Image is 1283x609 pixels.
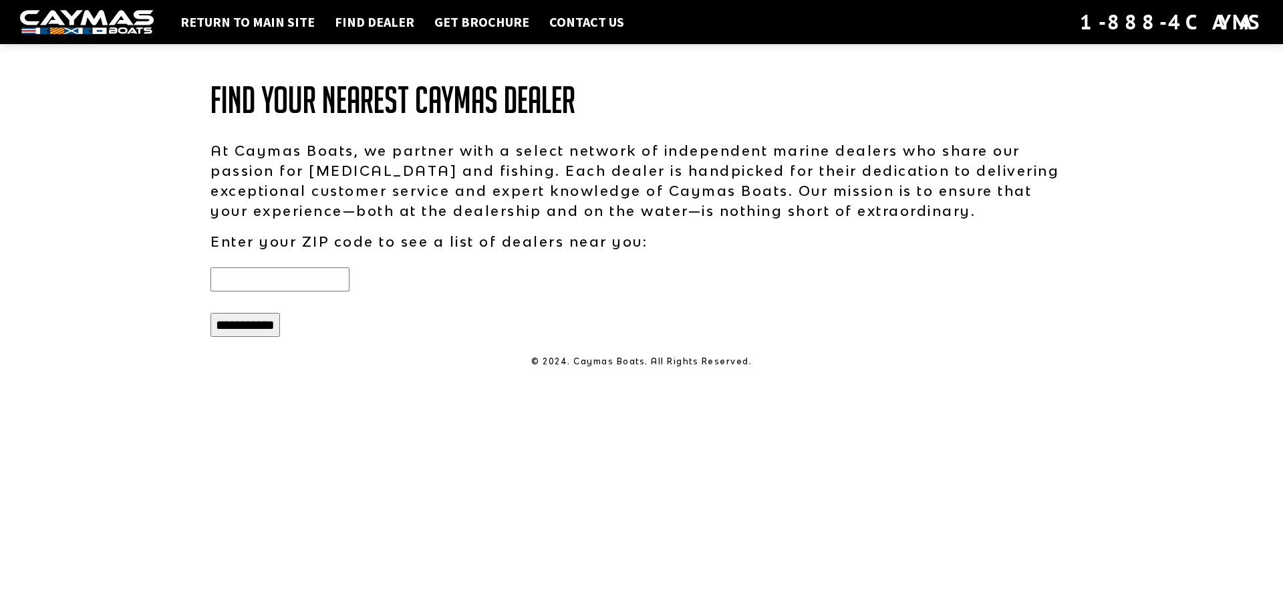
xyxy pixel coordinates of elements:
[328,13,421,31] a: Find Dealer
[428,13,536,31] a: Get Brochure
[543,13,631,31] a: Contact Us
[210,231,1073,251] p: Enter your ZIP code to see a list of dealers near you:
[210,80,1073,120] h1: Find Your Nearest Caymas Dealer
[174,13,321,31] a: Return to main site
[1080,7,1263,37] div: 1-888-4CAYMAS
[210,140,1073,221] p: At Caymas Boats, we partner with a select network of independent marine dealers who share our pas...
[20,10,154,35] img: white-logo-c9c8dbefe5ff5ceceb0f0178aa75bf4bb51f6bca0971e226c86eb53dfe498488.png
[210,356,1073,368] p: © 2024. Caymas Boats. All Rights Reserved.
